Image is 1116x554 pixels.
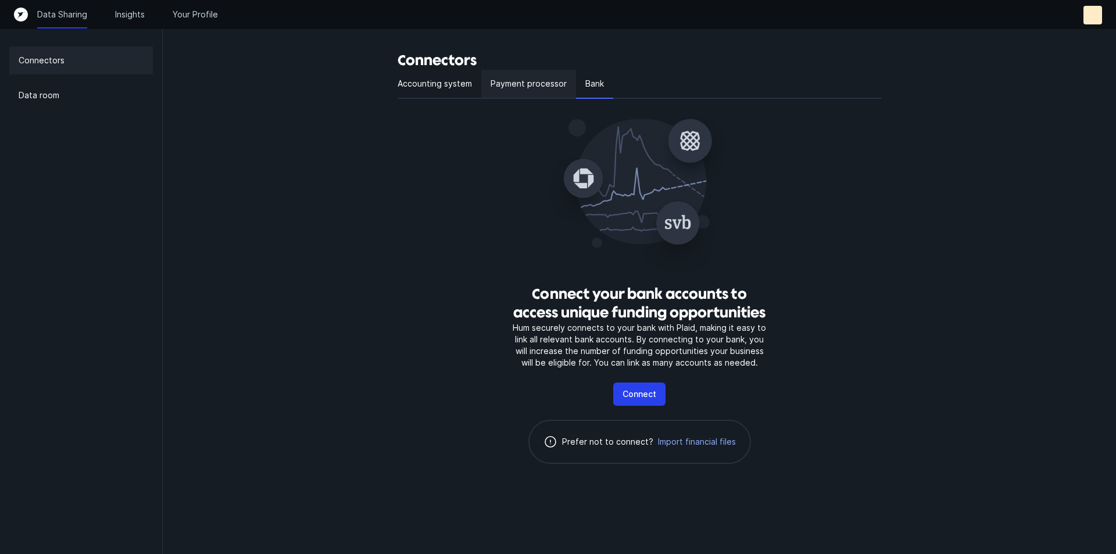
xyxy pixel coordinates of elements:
p: Connectors [19,53,65,67]
a: Data room [9,81,153,109]
span: Import financial files [658,436,736,448]
p: Prefer not to connect? [562,435,653,449]
p: Bank [585,77,604,91]
a: Your Profile [173,9,218,20]
p: Connect [623,387,656,401]
button: Connect [613,383,666,406]
a: Connectors [9,47,153,74]
a: Data Sharing [37,9,87,20]
img: Connect your bank accounts to access unique funding opportunities [546,108,732,276]
a: Insights [115,9,145,20]
h3: Connectors [398,51,881,70]
p: Accounting system [398,77,472,91]
p: Data room [19,88,59,102]
h3: Connect your bank accounts to access unique funding opportunities [509,285,770,322]
p: Payment processor [491,77,567,91]
p: Hum securely connects to your bank with Plaid, making it easy to link all relevant bank accounts.... [509,322,770,369]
